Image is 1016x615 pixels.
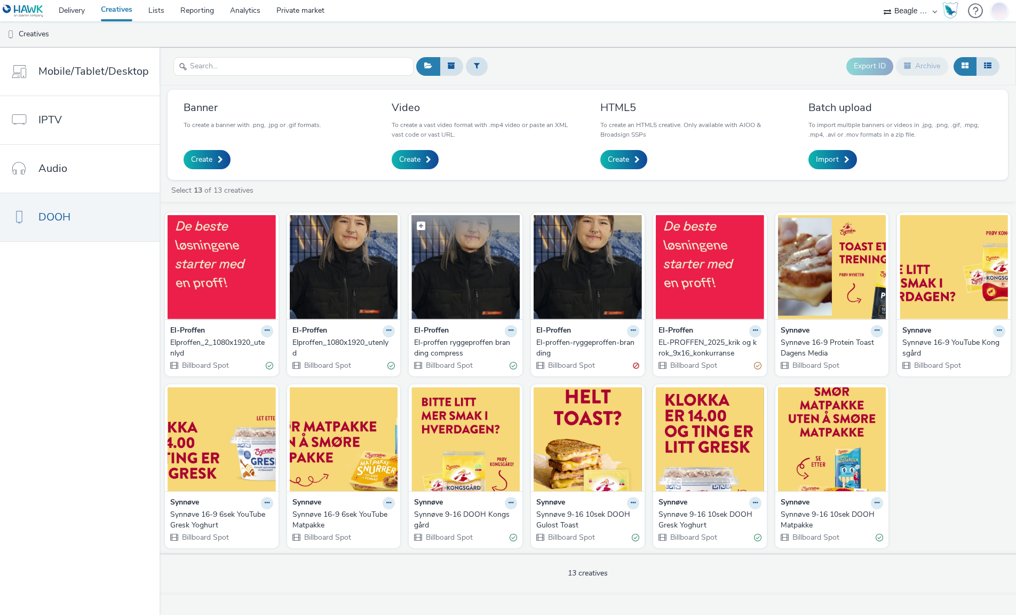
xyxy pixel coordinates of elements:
[754,532,761,543] div: Valid
[414,497,443,509] strong: Synnøve
[290,215,398,319] img: Elproffen_1080x1920_utenlyd visual
[411,215,520,319] img: El-proffen ryggeproffen branding compress visual
[600,120,784,139] p: To create an HTML5 creative. Only available with AIOO & Broadsign SSPs
[266,360,273,371] div: Valid
[791,360,839,370] span: Billboard Spot
[170,509,269,531] div: Synnøve 16-9 6sek YouTube Gresk Yoghurt
[781,509,884,531] a: Synnøve 9-16 10sek DOOH Matpakke
[387,360,395,371] div: Valid
[38,209,70,225] span: DOOH
[781,509,879,531] div: Synnøve 9-16 10sek DOOH Matpakke
[976,57,999,75] button: Table
[303,532,351,542] span: Billboard Spot
[399,154,420,165] span: Create
[600,100,784,115] h3: HTML5
[669,532,717,542] span: Billboard Spot
[876,532,883,543] div: Valid
[600,150,647,169] a: Create
[536,337,635,359] div: El-proffen-ryggeproffen-branding
[781,325,809,337] strong: Synnøve
[168,215,276,319] img: Elproffen_2_1080x1920_utenlyd visual
[170,509,273,531] a: Synnøve 16-9 6sek YouTube Gresk Yoghurt
[536,509,635,531] div: Synnøve 9-16 10sek DOOH Gulost Toast
[658,325,693,337] strong: El-Proffen
[168,387,276,491] img: Synnøve 16-9 6sek YouTube Gresk Yoghurt visual
[778,387,886,491] img: Synnøve 9-16 10sek DOOH Matpakke visual
[191,154,212,165] span: Create
[942,2,963,19] a: Hawk Academy
[181,532,229,542] span: Billboard Spot
[669,360,717,370] span: Billboard Spot
[170,337,273,359] a: Elproffen_2_1080x1920_utenlyd
[781,337,884,359] a: Synnøve 16-9 Protein Toast Dagens Media
[547,360,595,370] span: Billboard Spot
[292,497,321,509] strong: Synnøve
[658,509,757,531] div: Synnøve 9-16 10sek DOOH Gresk Yoghurt
[791,532,839,542] span: Billboard Spot
[38,161,67,176] span: Audio
[414,337,513,359] div: El-proffen ryggeproffen branding compress
[902,337,1001,359] div: Synnøve 16-9 YouTube Kongsgård
[414,337,517,359] a: El-proffen ryggeproffen branding compress
[414,325,449,337] strong: El-Proffen
[392,120,575,139] p: To create a vast video format with .mp4 video or paste an XML vast code or vast URL.
[425,532,473,542] span: Billboard Spot
[536,497,565,509] strong: Synnøve
[3,4,44,18] img: undefined Logo
[170,337,269,359] div: Elproffen_2_1080x1920_utenlyd
[808,150,857,169] a: Import
[5,29,16,40] img: dooh
[816,154,839,165] span: Import
[658,337,757,359] div: EL-PROFFEN_2025_krik og krok_9x16_konkurranse
[754,360,761,371] div: Partially valid
[38,112,62,128] span: IPTV
[633,360,639,371] div: Invalid
[170,497,199,509] strong: Synnøve
[658,337,761,359] a: EL-PROFFEN_2025_krik og krok_9x16_konkurranse
[181,360,229,370] span: Billboard Spot
[510,532,517,543] div: Valid
[902,325,931,337] strong: Synnøve
[656,387,764,491] img: Synnøve 9-16 10sek DOOH Gresk Yoghurt visual
[536,325,571,337] strong: El-Proffen
[608,154,629,165] span: Create
[303,360,351,370] span: Billboard Spot
[902,337,1005,359] a: Synnøve 16-9 YouTube Kongsgård
[38,64,149,79] span: Mobile/Tablet/Desktop
[392,150,439,169] a: Create
[913,360,961,370] span: Billboard Spot
[536,337,639,359] a: El-proffen-ryggeproffen-branding
[900,215,1008,319] img: Synnøve 16-9 YouTube Kongsgård visual
[170,325,205,337] strong: El-Proffen
[778,215,886,319] img: Synnøve 16-9 Protein Toast Dagens Media visual
[658,509,761,531] a: Synnøve 9-16 10sek DOOH Gresk Yoghurt
[292,337,395,359] a: Elproffen_1080x1920_utenlyd
[568,568,608,578] span: 13 creatives
[808,100,992,115] h3: Batch upload
[184,120,321,130] p: To create a banner with .png, .jpg or .gif formats.
[536,509,639,531] a: Synnøve 9-16 10sek DOOH Gulost Toast
[658,497,687,509] strong: Synnøve
[656,215,764,319] img: EL-PROFFEN_2025_krik og krok_9x16_konkurranse visual
[942,2,958,19] img: Hawk Academy
[510,360,517,371] div: Valid
[414,509,517,531] a: Synnøve 9-16 DOOH Kongsgård
[292,337,391,359] div: Elproffen_1080x1920_utenlyd
[292,509,395,531] a: Synnøve 16-9 6sek YouTube Matpakke
[170,185,258,195] a: Select of 13 creatives
[547,532,595,542] span: Billboard Spot
[896,57,948,75] button: Archive
[292,325,327,337] strong: El-Proffen
[194,185,202,195] strong: 13
[184,150,231,169] a: Create
[781,337,879,359] div: Synnøve 16-9 Protein Toast Dagens Media
[846,58,893,75] button: Export ID
[781,497,809,509] strong: Synnøve
[534,215,642,319] img: El-proffen-ryggeproffen-branding visual
[991,1,1007,20] img: Jonas Bruzga
[632,532,639,543] div: Valid
[411,387,520,491] img: Synnøve 9-16 DOOH Kongsgård visual
[292,509,391,531] div: Synnøve 16-9 6sek YouTube Matpakke
[290,387,398,491] img: Synnøve 16-9 6sek YouTube Matpakke visual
